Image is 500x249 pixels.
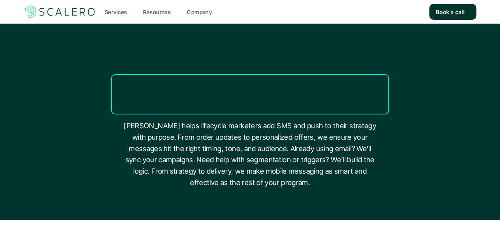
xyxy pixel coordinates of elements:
[143,8,171,16] p: Resources
[187,8,212,16] p: Company
[122,120,379,189] p: [PERSON_NAME] helps lifecycle marketers add SMS and push to their strategy with purpose. From ord...
[429,4,476,20] a: Book a call
[24,5,96,19] a: Scalero company logotype
[436,8,464,16] p: Book a call
[24,4,96,19] img: Scalero company logotype
[105,8,127,16] p: Services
